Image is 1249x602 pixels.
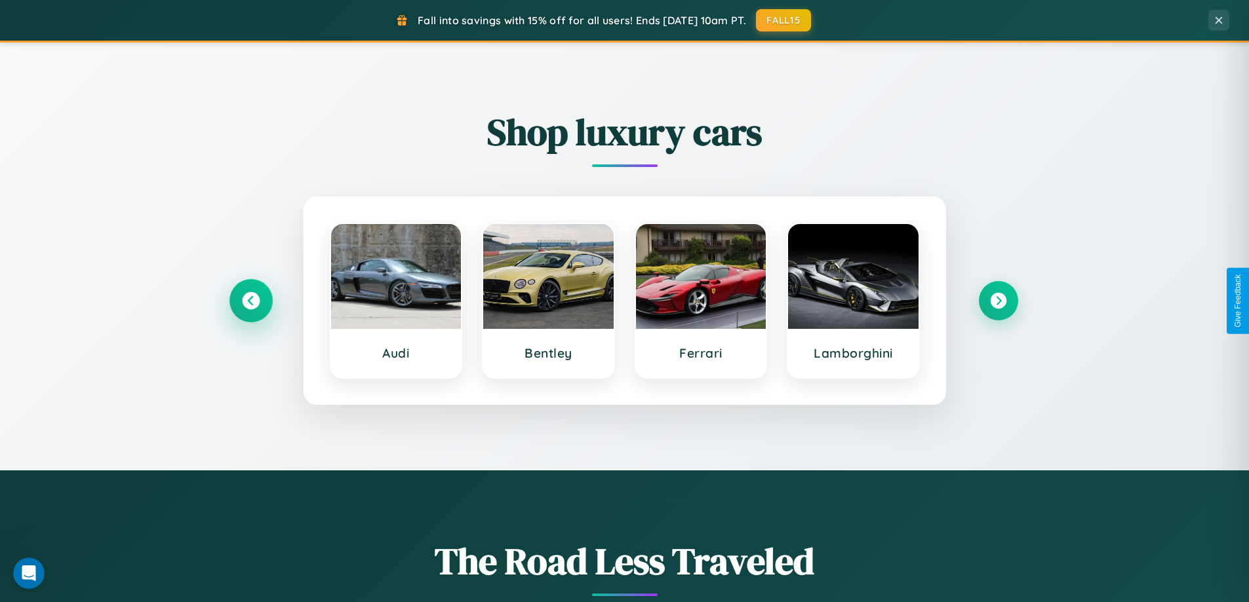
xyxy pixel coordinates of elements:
[231,536,1018,586] h1: The Road Less Traveled
[418,14,746,27] span: Fall into savings with 15% off for all users! Ends [DATE] 10am PT.
[649,345,753,361] h3: Ferrari
[756,9,811,31] button: FALL15
[231,107,1018,157] h2: Shop luxury cars
[496,345,601,361] h3: Bentley
[13,557,45,589] iframe: Intercom live chat
[1233,274,1242,328] div: Give Feedback
[801,345,905,361] h3: Lamborghini
[344,345,448,361] h3: Audi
